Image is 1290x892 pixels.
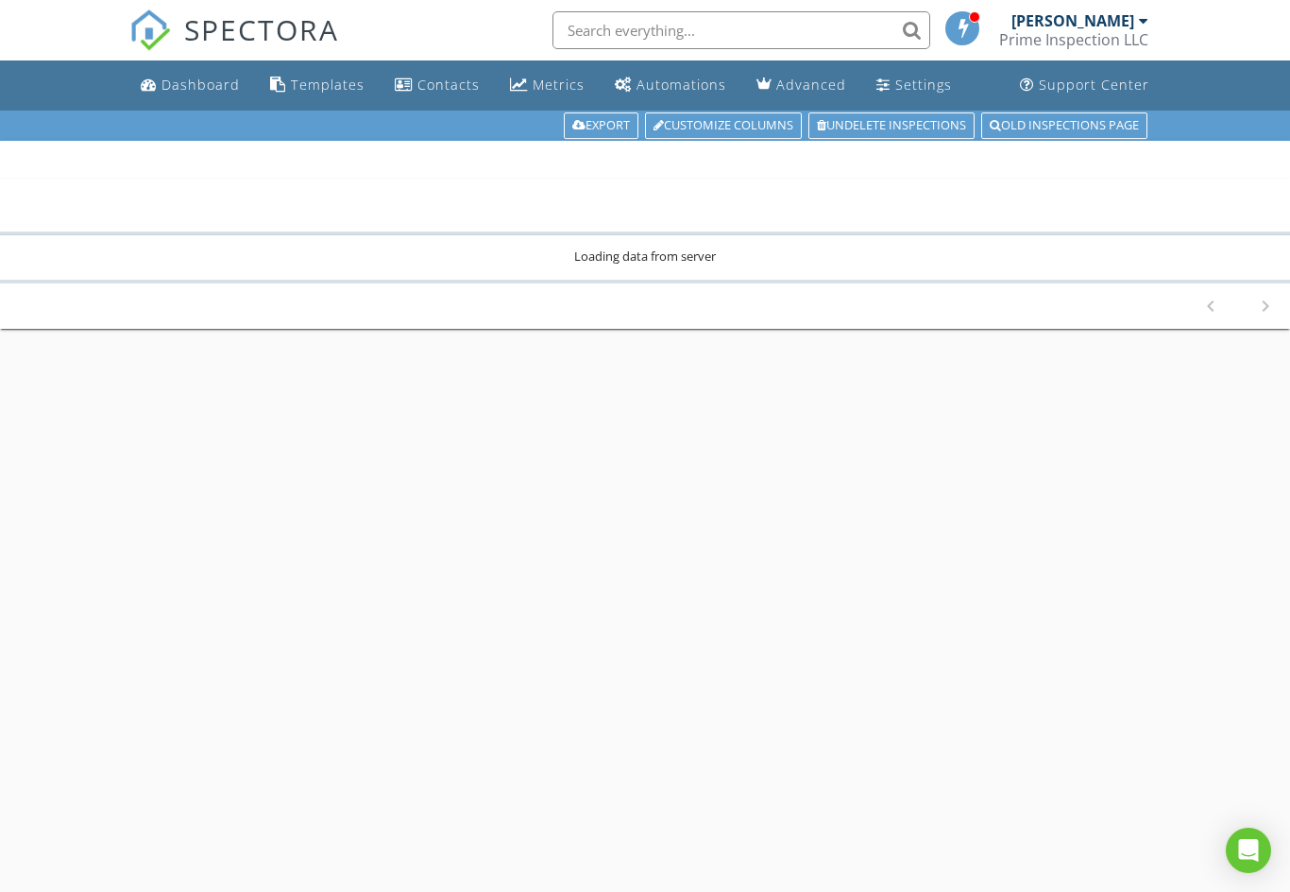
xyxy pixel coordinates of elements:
a: Support Center [1012,68,1157,103]
div: Prime Inspection LLC [999,30,1148,49]
a: Settings [869,68,959,103]
a: Customize Columns [645,112,802,139]
a: Dashboard [133,68,247,103]
a: Templates [263,68,372,103]
div: Automations [637,76,726,94]
a: Old inspections page [981,112,1147,139]
a: Contacts [387,68,487,103]
a: Advanced [749,68,854,103]
div: Metrics [533,76,585,94]
input: Search everything... [552,11,930,49]
a: Export [564,112,638,139]
a: Undelete inspections [808,112,975,139]
div: Contacts [417,76,480,94]
div: Dashboard [161,76,240,94]
div: Open Intercom Messenger [1226,828,1271,873]
div: Settings [895,76,952,94]
a: SPECTORA [129,26,339,65]
div: Templates [291,76,365,94]
div: Support Center [1039,76,1149,94]
a: Automations (Basic) [607,68,734,103]
div: Advanced [776,76,846,94]
a: Metrics [502,68,592,103]
span: SPECTORA [184,9,339,49]
img: The Best Home Inspection Software - Spectora [129,9,171,51]
div: [PERSON_NAME] [1011,11,1134,30]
